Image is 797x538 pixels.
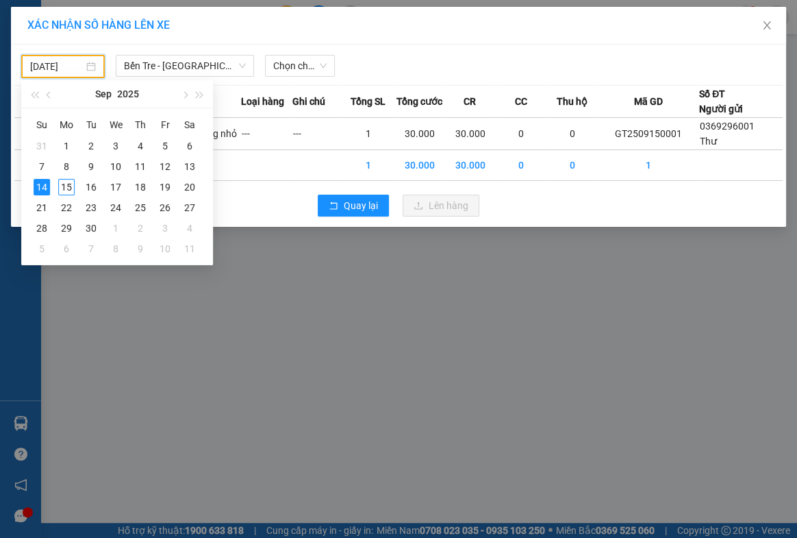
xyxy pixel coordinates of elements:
span: 0369296001 [5,45,67,58]
td: 2025-09-29 [54,218,79,239]
span: rollback [329,201,338,212]
div: 9 [132,241,149,257]
div: 5 [157,138,173,154]
div: 30 [83,220,99,236]
div: 14 [34,179,50,195]
button: rollbackQuay lại [318,195,389,217]
span: down [238,62,246,70]
td: 1 [597,150,699,181]
p: Nhận: [106,15,203,28]
div: 3 [107,138,124,154]
div: 31 [34,138,50,154]
td: 0 [496,150,546,181]
div: 7 [34,158,50,175]
td: 2025-08-31 [29,136,54,156]
td: 2025-09-03 [103,136,128,156]
span: 0986587532 [106,45,168,58]
td: 2025-09-08 [54,156,79,177]
span: CR [464,94,476,109]
span: CC [514,94,527,109]
td: CR: [5,69,105,88]
div: 25 [132,199,149,216]
div: Số ĐT Người gửi [699,86,743,117]
span: Thư [5,30,25,43]
td: 2025-09-12 [153,156,177,177]
td: 2025-09-28 [29,218,54,239]
div: 11 [132,158,149,175]
td: --- [292,118,343,150]
th: Su [29,114,54,136]
td: --- [241,118,292,150]
div: 11 [181,241,198,257]
td: 2025-09-09 [79,156,103,177]
td: 2025-10-02 [128,218,153,239]
td: 2025-10-01 [103,218,128,239]
span: 1 [196,94,203,109]
span: 0 [123,72,129,85]
td: GT2509150001 [597,118,699,150]
td: 30.000 [394,150,444,181]
td: 2025-09-21 [29,197,54,218]
td: 2025-09-18 [128,177,153,197]
td: 2025-10-10 [153,239,177,259]
div: 28 [34,220,50,236]
td: 30.000 [394,118,444,150]
div: 10 [157,241,173,257]
td: 2025-09-13 [177,156,202,177]
td: 2025-10-07 [79,239,103,259]
button: Close [748,7,786,45]
div: 16 [83,179,99,195]
th: Tu [79,114,103,136]
div: 8 [58,158,75,175]
div: 13 [181,158,198,175]
span: Chọn chuyến [273,56,327,76]
td: 2025-09-27 [177,197,202,218]
div: 3 [157,220,173,236]
span: Tổng cước [396,94,442,109]
th: Mo [54,114,79,136]
span: Quay lại [344,198,378,213]
td: 2025-10-03 [153,218,177,239]
div: 22 [58,199,75,216]
div: 17 [107,179,124,195]
div: 26 [157,199,173,216]
td: 2025-09-10 [103,156,128,177]
td: 2025-09-23 [79,197,103,218]
div: 10 [107,158,124,175]
div: 19 [157,179,173,195]
span: Mã GD [633,94,662,109]
td: 2025-09-24 [103,197,128,218]
div: 29 [58,220,75,236]
th: We [103,114,128,136]
td: 2025-09-15 [54,177,79,197]
span: Tổng SL [351,94,385,109]
div: 7 [83,241,99,257]
td: 2025-09-11 [128,156,153,177]
td: 2025-09-02 [79,136,103,156]
td: 2025-10-09 [128,239,153,259]
div: 1 [58,138,75,154]
button: uploadLên hàng [403,195,479,217]
div: 5 [34,241,50,257]
td: 30.000 [445,118,496,150]
td: 1 [343,150,394,181]
span: Mỹ Tho [135,15,172,28]
div: 24 [107,199,124,216]
td: 2025-09-25 [128,197,153,218]
span: 1 - Thùng nhỏ (gt) [5,95,92,108]
div: 4 [181,220,198,236]
div: 12 [157,158,173,175]
td: 2025-09-20 [177,177,202,197]
span: Ghi chú [292,94,325,109]
div: 27 [181,199,198,216]
td: 30.000 [445,150,496,181]
div: 15 [58,179,75,195]
span: SL: [180,95,196,108]
span: 0369296001 [700,121,755,132]
span: Loại hàng [241,94,284,109]
span: XÁC NHẬN SỐ HÀNG LÊN XE [27,19,170,32]
td: 0 [496,118,546,150]
td: 2025-10-08 [103,239,128,259]
td: 2025-09-04 [128,136,153,156]
span: Thư [700,136,717,147]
